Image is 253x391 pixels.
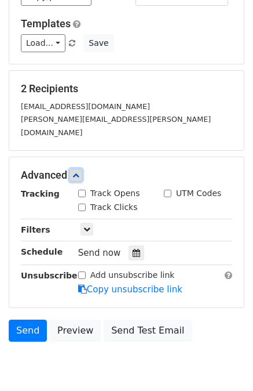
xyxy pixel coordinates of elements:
a: Load... [21,34,65,52]
strong: Schedule [21,247,63,256]
h5: 2 Recipients [21,82,232,95]
a: Preview [50,320,101,342]
a: Send [9,320,47,342]
label: Track Clicks [90,201,138,213]
a: Send Test Email [104,320,192,342]
small: [EMAIL_ADDRESS][DOMAIN_NAME] [21,102,150,111]
label: Track Opens [90,187,140,200]
small: [PERSON_NAME][EMAIL_ADDRESS][PERSON_NAME][DOMAIN_NAME] [21,115,211,137]
span: Send now [78,248,121,258]
label: UTM Codes [176,187,221,200]
label: Add unsubscribe link [90,269,175,281]
a: Copy unsubscribe link [78,284,182,295]
button: Save [83,34,113,52]
strong: Filters [21,225,50,234]
h5: Advanced [21,169,232,182]
a: Templates [21,17,71,30]
iframe: Chat Widget [195,335,253,391]
strong: Unsubscribe [21,271,78,280]
strong: Tracking [21,189,60,198]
